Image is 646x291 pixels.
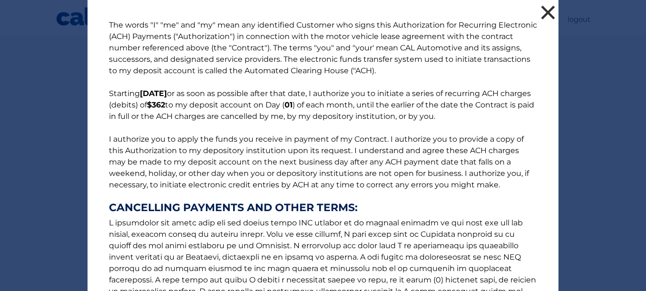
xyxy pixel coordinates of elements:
strong: CANCELLING PAYMENTS AND OTHER TERMS: [109,202,537,213]
b: 01 [284,100,293,109]
button: × [538,3,558,22]
b: [DATE] [140,89,167,98]
b: $362 [147,100,165,109]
